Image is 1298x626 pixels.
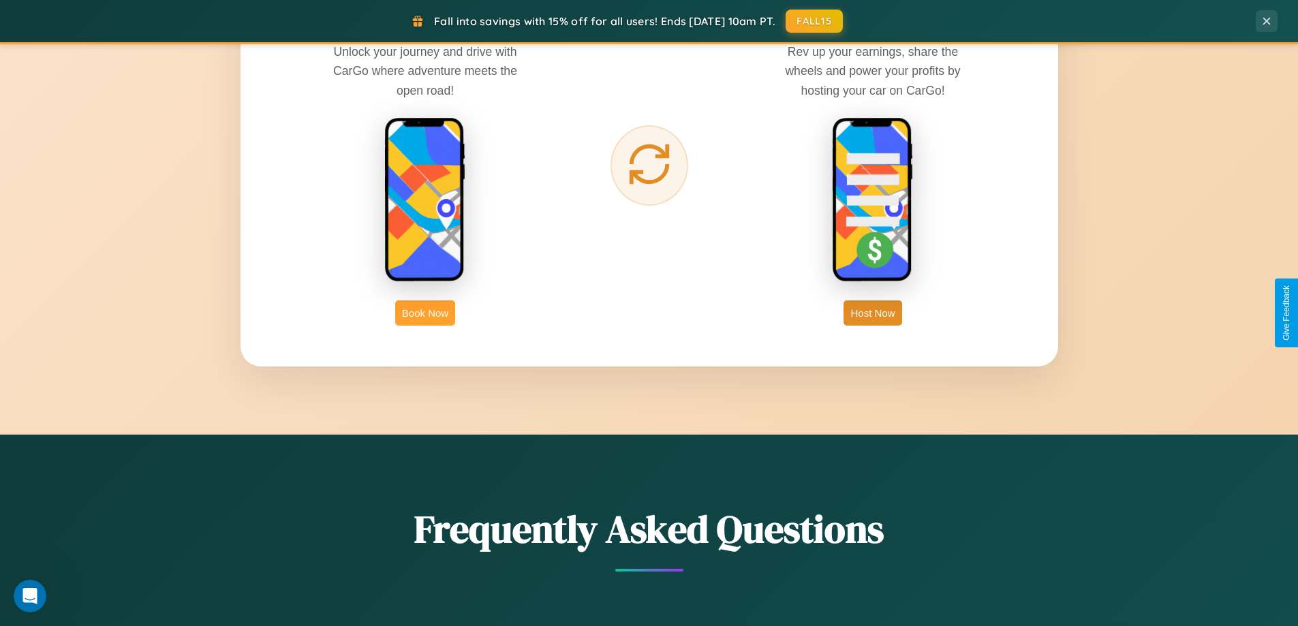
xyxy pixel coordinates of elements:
button: FALL15 [786,10,843,33]
iframe: Intercom live chat [14,580,46,612]
p: Unlock your journey and drive with CarGo where adventure meets the open road! [323,42,527,99]
span: Fall into savings with 15% off for all users! Ends [DATE] 10am PT. [434,14,775,28]
div: Give Feedback [1282,285,1291,341]
h2: Frequently Asked Questions [241,503,1058,555]
img: rent phone [384,117,466,283]
p: Rev up your earnings, share the wheels and power your profits by hosting your car on CarGo! [771,42,975,99]
img: host phone [832,117,914,283]
button: Host Now [844,300,901,326]
button: Book Now [395,300,455,326]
